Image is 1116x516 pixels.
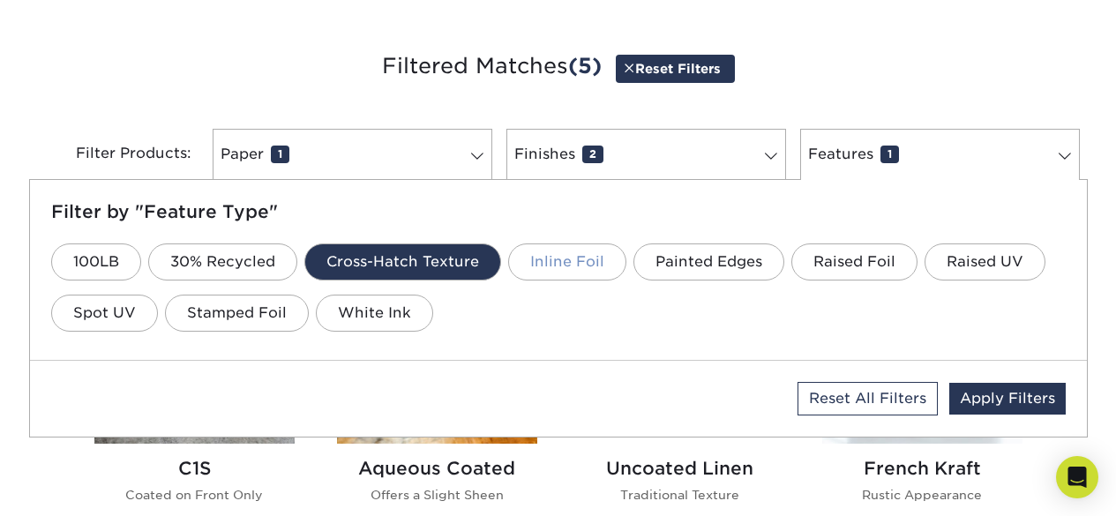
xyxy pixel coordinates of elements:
a: Spot UV [51,295,158,332]
a: Cross-Hatch Texture [304,243,501,280]
a: Apply Filters [949,383,1066,415]
a: Reset Filters [616,55,735,82]
a: White Ink [316,295,433,332]
a: Stamped Foil [165,295,309,332]
a: Reset All Filters [798,382,938,415]
h3: Filtered Matches [42,26,1075,108]
h2: C1S [94,458,295,479]
h2: Aqueous Coated [337,458,537,479]
p: Coated on Front Only [94,486,295,504]
span: 1 [271,146,289,163]
p: Traditional Texture [580,486,780,504]
a: 100LB [51,243,141,280]
h5: Filter by "Feature Type" [51,201,1066,222]
span: 2 [582,146,603,163]
a: Raised UV [925,243,1045,280]
p: Offers a Slight Sheen [337,486,537,504]
h2: Uncoated Linen [580,458,780,479]
h2: French Kraft [822,458,1022,479]
a: Finishes2 [506,129,786,180]
div: Filter Products: [29,129,206,180]
p: Rustic Appearance [822,486,1022,504]
a: Painted Edges [633,243,784,280]
a: 30% Recycled [148,243,297,280]
a: Features1 [800,129,1080,180]
div: Open Intercom Messenger [1056,456,1098,498]
a: Inline Foil [508,243,626,280]
iframe: Google Customer Reviews [4,462,150,510]
a: Raised Foil [791,243,918,280]
span: (5) [568,53,602,79]
span: 1 [880,146,899,163]
a: Paper1 [213,129,492,180]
